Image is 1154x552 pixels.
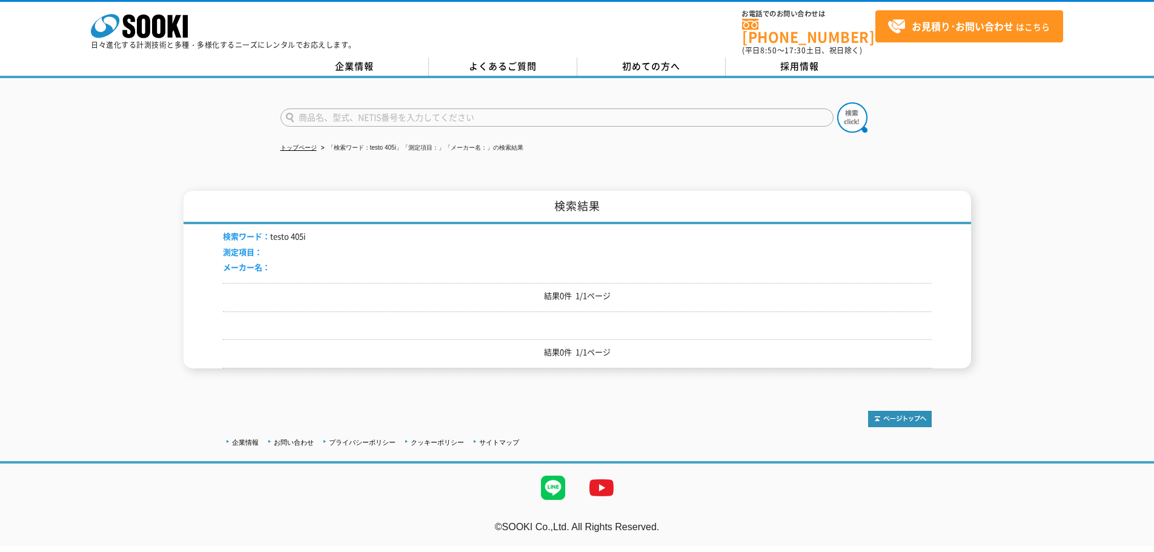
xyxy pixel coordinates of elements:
a: トップページ [280,144,317,151]
a: 企業情報 [232,439,259,446]
p: 結果0件 1/1ページ [223,346,932,359]
p: 結果0件 1/1ページ [223,290,932,302]
a: 初めての方へ [577,58,726,76]
span: 初めての方へ [622,59,680,73]
input: 商品名、型式、NETIS番号を入力してください [280,108,834,127]
a: プライバシーポリシー [329,439,396,446]
a: よくあるご質問 [429,58,577,76]
span: 検索ワード： [223,230,270,242]
a: テストMail [1107,534,1154,544]
span: はこちら [887,18,1050,36]
a: サイトマップ [479,439,519,446]
img: YouTube [577,464,626,512]
a: [PHONE_NUMBER] [742,19,875,44]
span: お電話でのお問い合わせは [742,10,875,18]
li: testo 405i [223,230,306,243]
strong: お見積り･お問い合わせ [912,19,1013,33]
a: クッキーポリシー [411,439,464,446]
span: 17:30 [784,45,806,56]
h1: 検索結果 [184,191,971,224]
span: (平日 ～ 土日、祝日除く) [742,45,862,56]
img: LINE [529,464,577,512]
span: 8:50 [760,45,777,56]
p: 日々進化する計測技術と多種・多様化するニーズにレンタルでお応えします。 [91,41,356,48]
span: 測定項目： [223,246,262,258]
li: 「検索ワード：testo 405i」「測定項目：」「メーカー名：」の検索結果 [319,142,523,155]
a: 企業情報 [280,58,429,76]
img: btn_search.png [837,102,867,133]
img: トップページへ [868,411,932,427]
a: 採用情報 [726,58,874,76]
span: メーカー名： [223,261,270,273]
a: お見積り･お問い合わせはこちら [875,10,1063,42]
a: お問い合わせ [274,439,314,446]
